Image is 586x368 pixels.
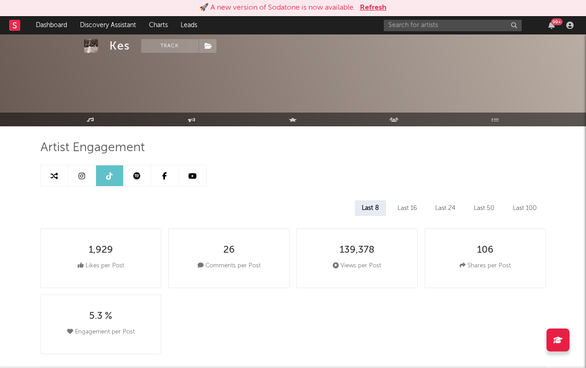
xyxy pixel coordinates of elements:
div: 26 [223,245,235,256]
div: 99 + [551,18,563,25]
button: 99+ [548,22,555,29]
div: Kes [109,39,130,53]
div: 106 [477,245,494,256]
div: Engagement per Post [67,327,135,338]
div: 5.3 % [89,311,112,322]
div: Views per Post [333,260,381,272]
span: Artist Engagement [40,142,145,153]
div: 139,378 [340,245,375,256]
div: Last 100 [506,200,544,216]
a: Charts [142,16,174,34]
a: Discovery Assistant [74,16,142,34]
div: 1,929 [89,245,113,256]
div: Shares per Post [460,260,511,272]
div: 🚀 A new version of Sodatone is now available. [199,2,355,13]
div: Likes per Post [78,260,124,272]
a: Leads [174,16,204,34]
button: Track [141,39,199,53]
input: Search for artists [384,20,522,31]
button: Refresh [360,2,387,13]
div: Last 8 [355,200,386,216]
div: Last 16 [391,200,424,216]
div: Comments per Post [198,260,261,272]
a: Dashboard [29,16,74,34]
div: Last 24 [428,200,462,216]
div: Last 50 [467,200,501,216]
